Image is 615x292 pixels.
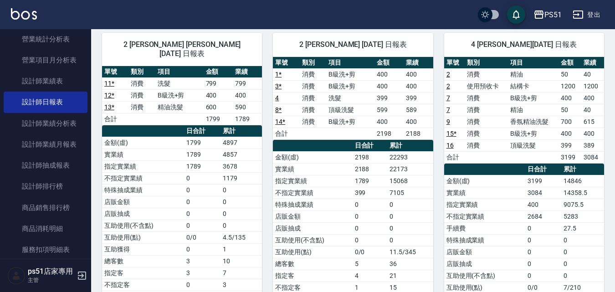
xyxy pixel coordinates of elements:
td: 27.5 [561,222,604,234]
td: 消費 [465,68,508,80]
td: 400 [374,116,404,128]
td: 399 [353,187,388,199]
td: 4857 [220,149,262,160]
td: B級洗+剪 [508,92,559,104]
td: 22293 [387,151,433,163]
td: 5 [353,258,388,270]
th: 單號 [444,57,465,69]
td: 400 [581,92,604,104]
td: 指定實業績 [102,160,184,172]
div: PS51 [544,9,562,20]
td: 0 [525,246,561,258]
td: 1789 [233,113,262,125]
td: 消費 [465,104,508,116]
td: 0/0 [184,231,220,243]
td: 0 [184,196,220,208]
td: 總客數 [102,255,184,267]
td: 3084 [581,151,604,163]
a: 7 [446,106,450,113]
a: 商品消耗明細 [4,218,87,239]
td: 0 [387,199,433,210]
td: 589 [404,104,433,116]
td: 3 [220,279,262,291]
td: 0 [353,234,388,246]
td: 店販抽成 [273,222,352,234]
td: 7 [220,267,262,279]
a: 服務扣項明細表 [4,239,87,260]
td: 金額(虛) [273,151,352,163]
th: 日合計 [525,164,561,175]
td: 400 [559,92,581,104]
td: 指定客 [273,270,352,282]
td: 0 [525,258,561,270]
td: 3678 [220,160,262,172]
a: 7 [446,94,450,102]
td: 不指定實業績 [444,210,526,222]
th: 業績 [233,66,262,78]
td: 0 [184,243,220,255]
table: a dense table [273,57,433,140]
td: 0 [561,246,604,258]
td: 389 [581,139,604,151]
td: 店販金額 [102,196,184,208]
td: 400 [559,128,581,139]
td: 50 [559,104,581,116]
td: 400 [525,199,561,210]
td: 消費 [300,80,326,92]
td: 2684 [525,210,561,222]
td: 消費 [465,116,508,128]
a: 設計師業績月報表 [4,134,87,155]
td: 店販金額 [444,246,526,258]
td: 消費 [128,89,155,101]
td: 洗髮 [326,92,374,104]
td: 2198 [374,128,404,139]
td: 頂級洗髮 [508,139,559,151]
td: B級洗+剪 [508,128,559,139]
td: 不指定客 [102,279,184,291]
td: 400 [233,89,262,101]
td: 50 [559,68,581,80]
td: 實業績 [444,187,526,199]
td: 1200 [559,80,581,92]
td: 5283 [561,210,604,222]
td: 21 [387,270,433,282]
th: 金額 [374,57,404,69]
td: 700 [559,116,581,128]
td: 互助使用(不含點) [102,220,184,231]
td: 香氛精油洗髮 [508,116,559,128]
td: 互助使用(點) [102,231,184,243]
td: 指定客 [102,267,184,279]
td: 400 [581,128,604,139]
td: 精油洗髮 [155,101,204,113]
td: 特殊抽成業績 [444,234,526,246]
th: 單號 [102,66,128,78]
td: 消費 [465,128,508,139]
td: 互助使用(不含點) [444,270,526,282]
td: 400 [404,116,433,128]
td: 金額(虛) [444,175,526,187]
td: 消費 [465,139,508,151]
td: 0 [561,270,604,282]
button: PS51 [530,5,565,24]
a: 設計師抽成報表 [4,155,87,176]
td: 799 [233,77,262,89]
td: 實業績 [273,163,352,175]
img: Person [7,266,26,285]
td: 0 [353,210,388,222]
td: 0 [525,222,561,234]
td: 1200 [581,80,604,92]
td: 消費 [128,101,155,113]
td: 消費 [300,92,326,104]
th: 類別 [300,57,326,69]
td: 總客數 [273,258,352,270]
td: 互助獲得 [102,243,184,255]
img: Logo [11,8,37,20]
td: 互助使用(點) [273,246,352,258]
td: 2188 [353,163,388,175]
a: 設計師業績表 [4,71,87,92]
td: 精油 [508,104,559,116]
td: 9075.5 [561,199,604,210]
td: 0/0 [353,246,388,258]
table: a dense table [444,57,604,164]
th: 金額 [204,66,233,78]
